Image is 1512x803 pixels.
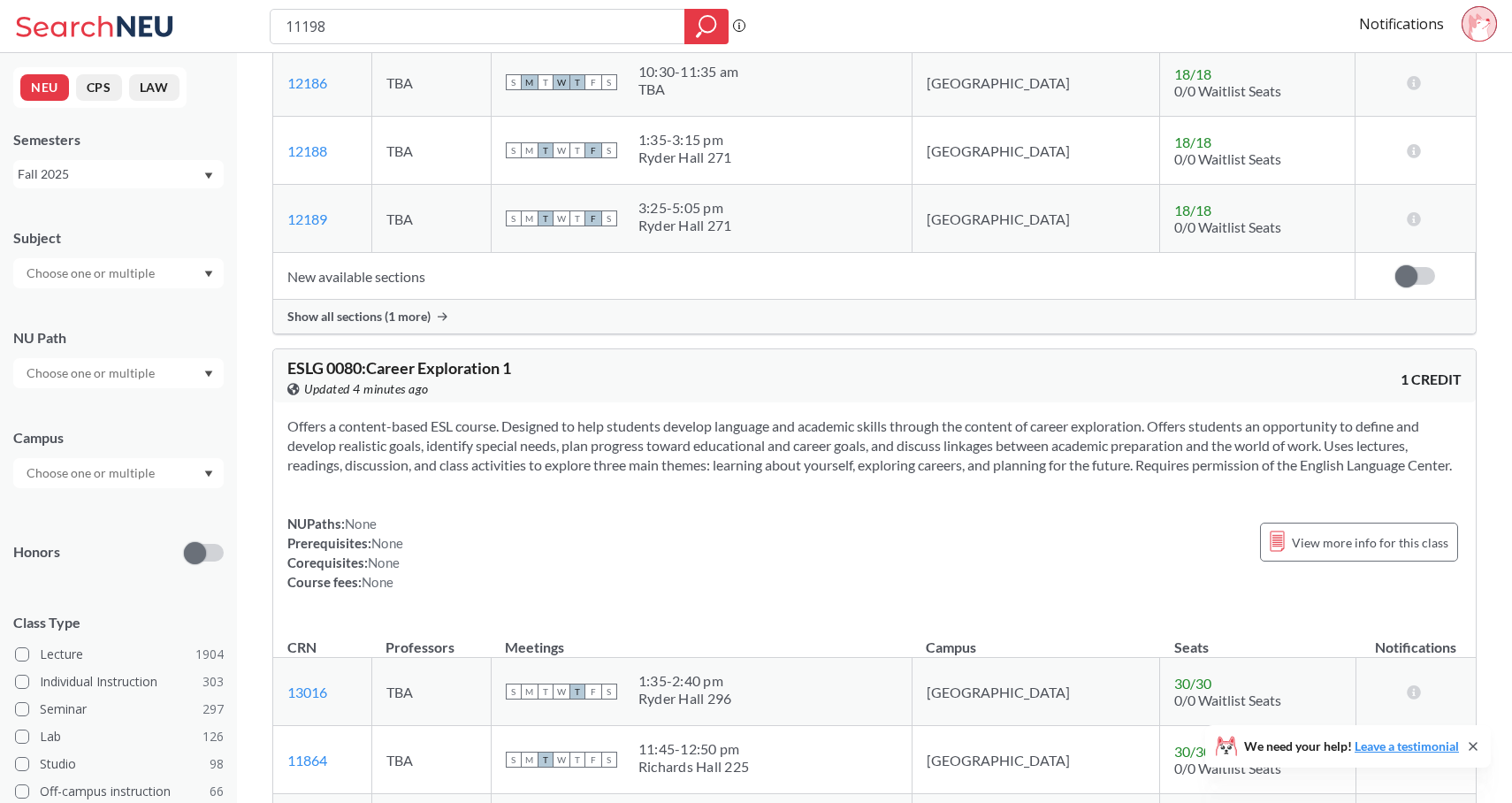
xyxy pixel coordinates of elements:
[287,309,431,325] span: Show all sections (1 more)
[638,131,732,149] div: 1:35 - 3:15 pm
[585,142,601,158] span: F
[287,752,327,769] a: 11864
[1355,620,1476,658] th: Notifications
[696,14,717,39] svg: magnifying glass
[538,74,554,90] span: T
[15,670,224,693] label: Individual Instruction
[204,172,213,180] svg: Dropdown arrow
[371,620,491,658] th: Professors
[13,458,224,488] div: Dropdown arrow
[287,417,1462,475] section: Offers a content-based ESL course. Designed to help students develop language and academic skills...
[1174,82,1281,99] span: 0/0 Waitlist Seats
[18,363,166,384] input: Choose one or multiple
[1174,675,1211,692] span: 30 / 30
[20,74,69,101] button: NEU
[287,358,511,378] span: ESLG 0080 : Career Exploration 1
[522,752,538,768] span: M
[638,199,732,217] div: 3:25 - 5:05 pm
[1174,202,1211,218] span: 18 / 18
[601,142,617,158] span: S
[522,684,538,700] span: M
[13,258,224,288] div: Dropdown arrow
[371,185,491,253] td: TBA
[912,185,1159,253] td: [GEOGRAPHIC_DATA]
[638,740,749,758] div: 11:45 - 12:50 pm
[13,428,224,447] div: Campus
[76,74,122,101] button: CPS
[287,74,327,91] a: 12186
[18,463,166,484] input: Choose one or multiple
[569,684,585,700] span: T
[13,160,224,188] div: Fall 2025Dropdown arrow
[368,554,400,570] span: None
[506,210,522,226] span: S
[362,574,393,590] span: None
[1174,218,1281,235] span: 0/0 Waitlist Seats
[554,684,569,700] span: W
[1292,532,1448,554] span: View more info for this class
[1174,760,1281,776] span: 0/0 Waitlist Seats
[569,74,585,90] span: T
[684,9,729,44] div: magnifying glass
[554,142,569,158] span: W
[1355,738,1459,753] a: Leave a testimonial
[273,300,1476,333] div: Show all sections (1 more)
[569,210,585,226] span: T
[210,754,224,774] span: 98
[18,263,166,284] input: Choose one or multiple
[585,210,601,226] span: F
[304,379,429,399] span: Updated 4 minutes ago
[569,142,585,158] span: T
[287,638,317,657] div: CRN
[273,253,1355,300] td: New available sections
[638,690,732,707] div: Ryder Hall 296
[554,752,569,768] span: W
[13,130,224,149] div: Semesters
[1174,743,1211,760] span: 30 / 30
[13,542,60,562] p: Honors
[371,117,491,185] td: TBA
[638,217,732,234] div: Ryder Hall 271
[912,117,1159,185] td: [GEOGRAPHIC_DATA]
[601,752,617,768] span: S
[202,672,224,692] span: 303
[1174,150,1281,167] span: 0/0 Waitlist Seats
[585,74,601,90] span: F
[912,726,1159,794] td: [GEOGRAPHIC_DATA]
[912,49,1159,117] td: [GEOGRAPHIC_DATA]
[1174,692,1281,708] span: 0/0 Waitlist Seats
[522,142,538,158] span: M
[287,142,327,159] a: 12188
[371,49,491,117] td: TBA
[371,535,403,551] span: None
[1174,134,1211,150] span: 18 / 18
[638,672,732,690] div: 1:35 - 2:40 pm
[345,516,377,532] span: None
[202,700,224,719] span: 297
[287,210,327,227] a: 12189
[569,752,585,768] span: T
[371,658,491,726] td: TBA
[638,149,732,166] div: Ryder Hall 271
[204,271,213,278] svg: Dropdown arrow
[585,684,601,700] span: F
[195,645,224,664] span: 1904
[371,726,491,794] td: TBA
[287,684,327,700] a: 13016
[538,752,554,768] span: T
[1401,370,1462,389] span: 1 CREDIT
[601,74,617,90] span: S
[1174,65,1211,82] span: 18 / 18
[554,210,569,226] span: W
[13,328,224,348] div: NU Path
[204,470,213,478] svg: Dropdown arrow
[491,620,912,658] th: Meetings
[912,658,1159,726] td: [GEOGRAPHIC_DATA]
[585,752,601,768] span: F
[204,371,213,378] svg: Dropdown arrow
[13,228,224,248] div: Subject
[129,74,179,101] button: LAW
[15,753,224,776] label: Studio
[601,684,617,700] span: S
[522,74,538,90] span: M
